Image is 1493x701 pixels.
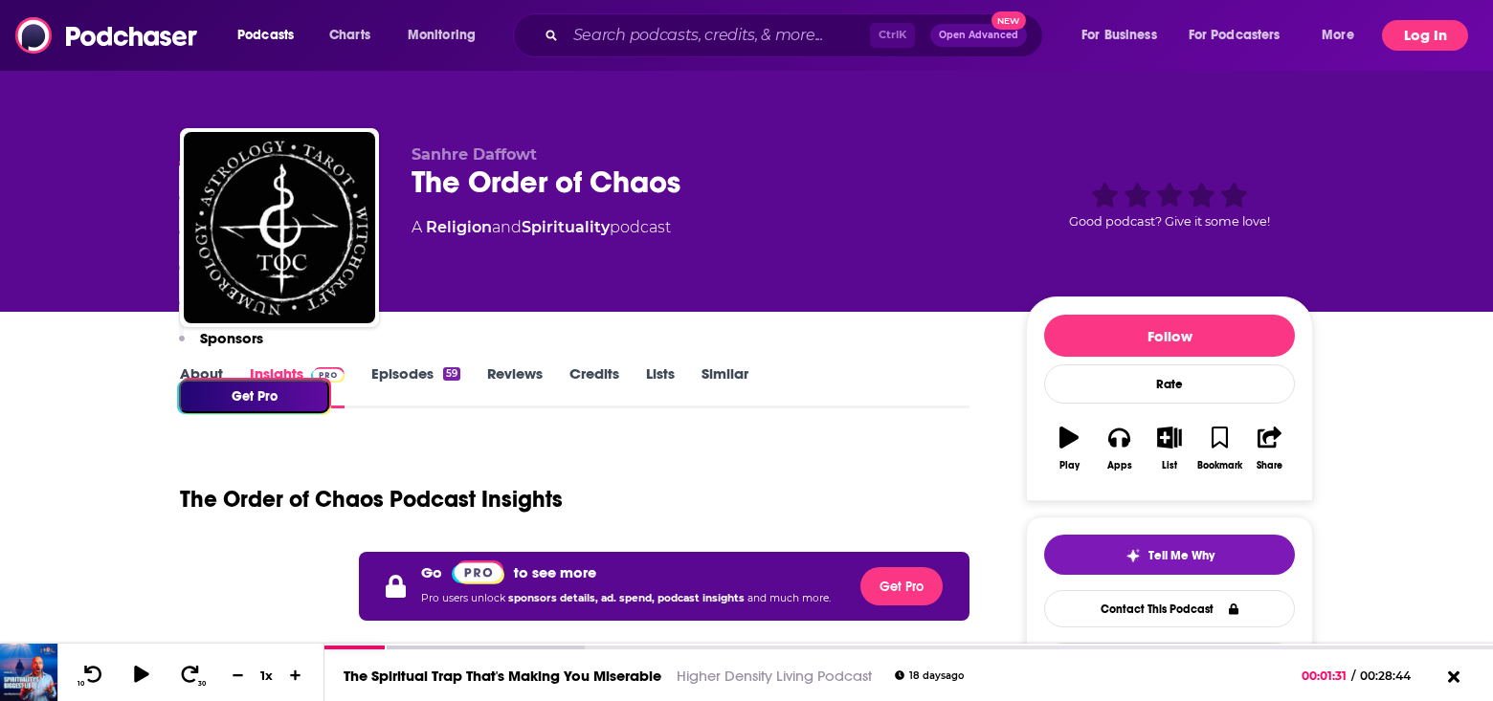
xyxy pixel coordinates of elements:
button: open menu [394,20,501,51]
span: For Podcasters [1189,22,1281,49]
button: List [1145,414,1194,483]
span: 10 [78,680,84,688]
div: Search podcasts, credits, & more... [531,13,1061,57]
p: Go [421,563,442,581]
img: Podchaser - Follow, Share and Rate Podcasts [15,17,199,54]
img: Podchaser Pro [452,560,504,584]
button: open menu [1068,20,1181,51]
img: tell me why sparkle [1125,548,1141,563]
button: Get Pro [860,567,943,605]
span: Tell Me Why [1148,548,1214,563]
span: Podcasts [237,22,294,49]
button: Get Pro [179,380,329,413]
div: Bookmark [1197,460,1242,471]
button: tell me why sparkleTell Me Why [1044,535,1295,575]
a: Spirituality [522,218,610,236]
button: open menu [224,20,319,51]
button: open menu [1176,20,1308,51]
button: Open AdvancedNew [930,24,1027,47]
a: Lists [646,364,675,408]
div: 1 x [251,668,283,683]
div: List [1162,460,1177,471]
div: 18 days ago [895,670,964,681]
div: 59 [443,367,460,381]
div: Apps [1107,460,1132,471]
div: Good podcast? Give it some love! [1026,145,1313,264]
a: Pro website [452,559,504,584]
a: The Spiritual Trap That's Making You Miserable [344,667,661,685]
a: Similar [702,364,748,408]
div: Rate [1044,364,1295,404]
span: 30 [198,680,206,688]
a: Charts [317,20,382,51]
span: Monitoring [408,22,476,49]
span: sponsors details, ad. spend, podcast insights [508,592,747,604]
span: and [492,218,522,236]
button: Play [1044,414,1094,483]
div: Share [1257,460,1282,471]
button: Share [1245,414,1295,483]
img: The Order of Chaos [184,132,375,323]
input: Search podcasts, credits, & more... [566,20,870,51]
span: More [1322,22,1354,49]
span: Good podcast? Give it some love! [1069,214,1270,229]
p: Pro users unlock and much more. [421,584,831,613]
span: Open Advanced [939,31,1018,40]
a: Higher Density Living Podcast [677,667,872,685]
button: 30 [173,664,210,688]
span: For Business [1081,22,1157,49]
span: New [992,11,1026,30]
a: Contact This Podcast [1044,590,1295,627]
button: Log In [1382,20,1468,51]
p: to see more [514,563,596,581]
span: Ctrl K [870,23,915,48]
a: Religion [426,218,492,236]
a: Credits [569,364,619,408]
button: 10 [74,664,110,688]
button: open menu [1308,20,1378,51]
span: / [1351,668,1355,683]
a: Reviews [487,364,543,408]
a: Episodes59 [371,364,460,408]
span: 00:28:44 [1355,668,1430,683]
button: Apps [1094,414,1144,483]
button: Bookmark [1194,414,1244,483]
div: A podcast [412,216,671,239]
h1: The Order of Chaos Podcast Insights [180,485,563,514]
span: Sanhre Daffowt [412,145,537,164]
span: Charts [329,22,370,49]
span: 00:01:31 [1302,668,1351,683]
button: Follow [1044,315,1295,357]
div: Play [1059,460,1080,471]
